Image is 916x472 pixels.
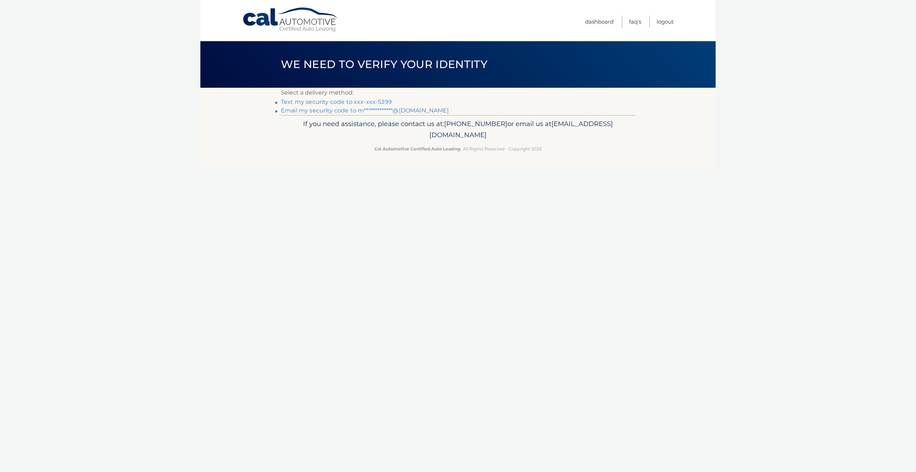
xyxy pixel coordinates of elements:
[286,145,630,153] p: - All Rights Reserved - Copyright 2025
[585,16,614,28] a: Dashboard
[281,58,487,71] span: We need to verify your identity
[242,7,339,33] a: Cal Automotive
[281,88,635,98] p: Select a delivery method:
[657,16,674,28] a: Logout
[444,120,507,128] span: [PHONE_NUMBER]
[374,146,460,151] strong: Cal Automotive Certified Auto Leasing
[281,98,392,105] a: Text my security code to xxx-xxx-5399
[286,118,630,141] p: If you need assistance, please contact us at: or email us at
[629,16,641,28] a: FAQ's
